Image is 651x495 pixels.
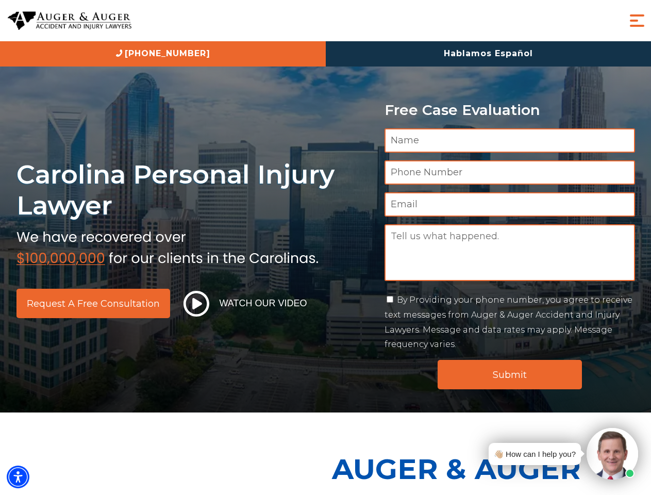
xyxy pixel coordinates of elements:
[16,159,372,221] h1: Carolina Personal Injury Lawyer
[438,360,582,389] input: Submit
[180,290,310,317] button: Watch Our Video
[8,11,131,30] img: Auger & Auger Accident and Injury Lawyers Logo
[7,466,29,488] div: Accessibility Menu
[385,102,635,118] p: Free Case Evaluation
[494,447,576,461] div: 👋🏼 How can I help you?
[332,443,645,494] p: Auger & Auger
[385,295,632,349] label: By Providing your phone number, you agree to receive text messages from Auger & Auger Accident an...
[385,128,635,153] input: Name
[16,289,170,318] a: Request a Free Consultation
[16,226,319,266] img: sub text
[27,299,160,308] span: Request a Free Consultation
[587,428,638,480] img: Intaker widget Avatar
[385,160,635,185] input: Phone Number
[385,192,635,217] input: Email
[627,10,647,31] button: Menu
